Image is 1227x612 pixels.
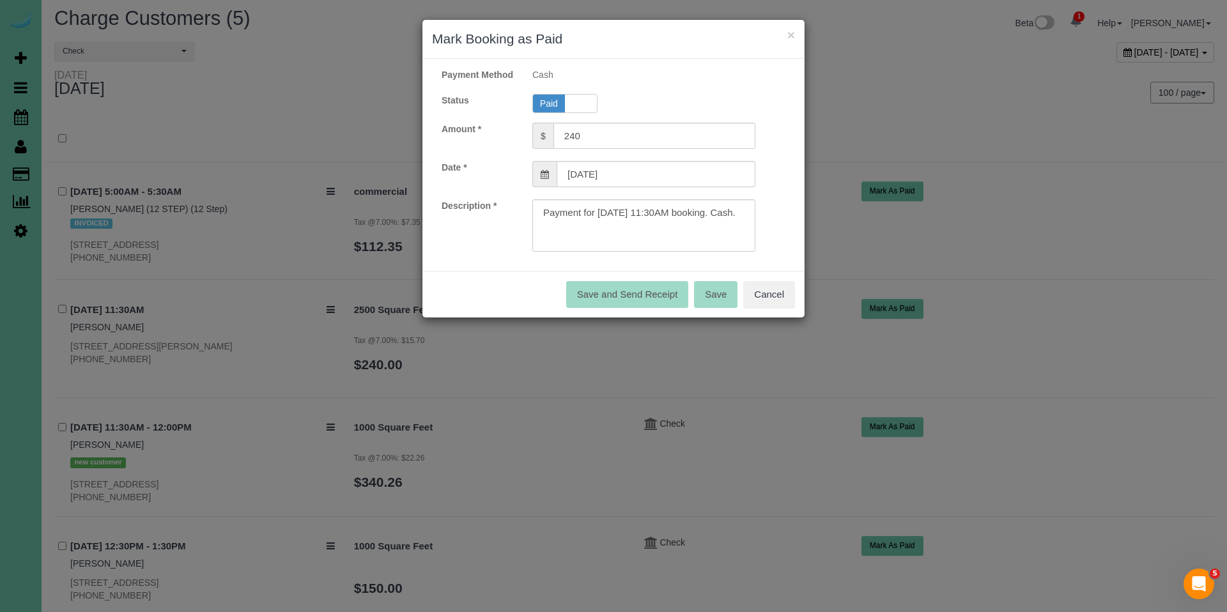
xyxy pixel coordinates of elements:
[432,123,523,135] label: Amount *
[432,199,523,212] label: Description *
[432,161,523,174] label: Date *
[743,281,795,308] button: Cancel
[1210,569,1220,579] span: 5
[432,94,523,107] label: Status
[533,95,565,112] span: Paid
[557,161,755,187] input: Choose Date Paid...
[432,68,523,81] label: Payment Method
[523,68,765,81] div: Cash
[432,29,795,49] h3: Mark Booking as Paid
[1184,569,1214,599] iframe: Intercom live chat
[532,123,553,149] span: $
[787,28,795,42] button: ×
